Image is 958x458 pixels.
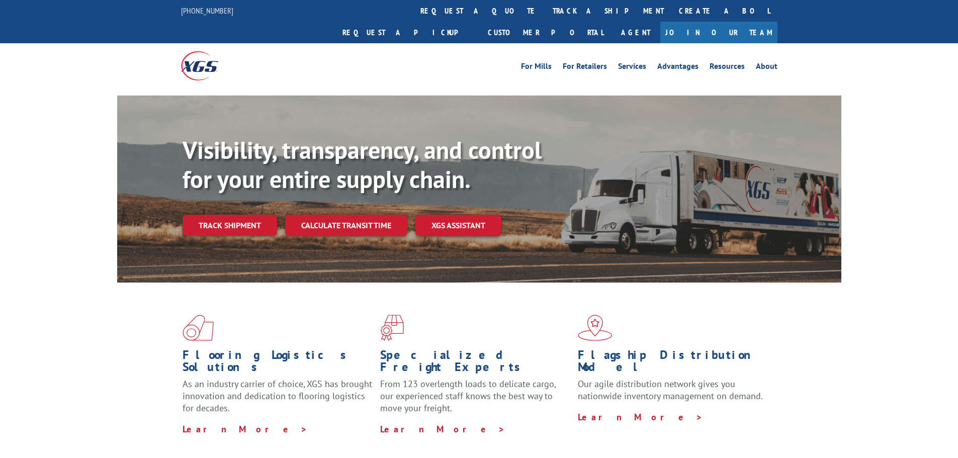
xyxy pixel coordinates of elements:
a: Calculate transit time [285,215,407,236]
a: Learn More > [578,411,703,423]
img: xgs-icon-total-supply-chain-intelligence-red [183,315,214,341]
a: Services [618,62,646,73]
a: Learn More > [183,423,308,435]
a: For Mills [521,62,552,73]
a: Advantages [657,62,699,73]
img: xgs-icon-focused-on-flooring-red [380,315,404,341]
a: Request a pickup [335,22,480,43]
b: Visibility, transparency, and control for your entire supply chain. [183,134,542,195]
span: Our agile distribution network gives you nationwide inventory management on demand. [578,378,763,402]
a: Customer Portal [480,22,611,43]
a: Learn More > [380,423,505,435]
a: [PHONE_NUMBER] [181,6,233,16]
h1: Flagship Distribution Model [578,349,768,378]
span: As an industry carrier of choice, XGS has brought innovation and dedication to flooring logistics... [183,378,372,414]
a: XGS ASSISTANT [415,215,501,236]
a: Join Our Team [660,22,777,43]
img: xgs-icon-flagship-distribution-model-red [578,315,613,341]
a: Track shipment [183,215,277,236]
a: Agent [611,22,660,43]
a: For Retailers [563,62,607,73]
h1: Flooring Logistics Solutions [183,349,373,378]
a: About [756,62,777,73]
a: Resources [710,62,745,73]
h1: Specialized Freight Experts [380,349,570,378]
p: From 123 overlength loads to delicate cargo, our experienced staff knows the best way to move you... [380,378,570,423]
